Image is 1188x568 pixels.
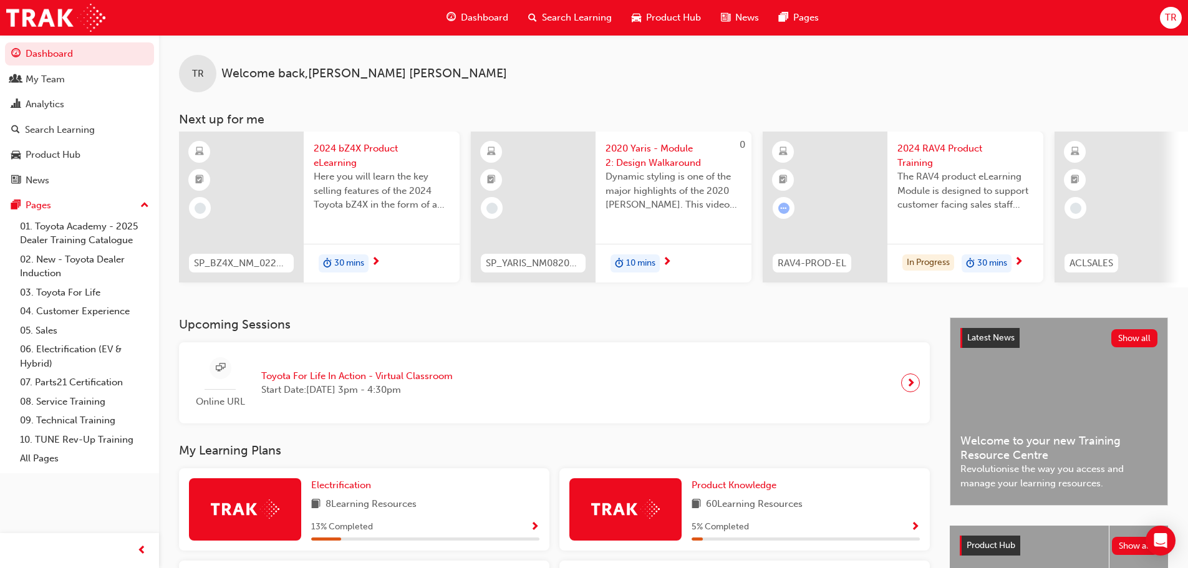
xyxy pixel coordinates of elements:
span: learningRecordVerb_NONE-icon [1070,203,1081,214]
span: 60 Learning Resources [706,497,803,513]
a: Electrification [311,478,376,493]
span: 2024 bZ4X Product eLearning [314,142,450,170]
a: Analytics [5,93,154,116]
span: 2024 RAV4 Product Training [897,142,1033,170]
button: Show all [1112,537,1159,555]
a: Product HubShow all [960,536,1158,556]
a: 10. TUNE Rev-Up Training [15,430,154,450]
span: Show Progress [530,522,539,533]
h3: Next up for me [159,112,1188,127]
a: Online URLToyota For Life In Action - Virtual ClassroomStart Date:[DATE] 3pm - 4:30pm [189,352,920,414]
button: DashboardMy TeamAnalyticsSearch LearningProduct HubNews [5,40,154,194]
span: booktick-icon [1071,172,1079,188]
span: people-icon [11,74,21,85]
span: RAV4-PROD-EL [778,256,846,271]
span: pages-icon [11,200,21,211]
div: Analytics [26,97,64,112]
div: Open Intercom Messenger [1146,526,1176,556]
span: car-icon [632,10,641,26]
span: TR [192,67,204,81]
a: Latest NewsShow allWelcome to your new Training Resource CentreRevolutionise the way you access a... [950,317,1168,506]
span: book-icon [311,497,321,513]
span: next-icon [371,257,380,268]
span: SP_YARIS_NM0820_EL_02 [486,256,581,271]
span: book-icon [692,497,701,513]
span: duration-icon [966,256,975,272]
a: Product Hub [5,143,154,166]
div: Pages [26,198,51,213]
span: next-icon [906,374,915,392]
span: prev-icon [137,543,147,559]
span: Welcome to your new Training Resource Centre [960,434,1157,462]
span: Dynamic styling is one of the major highlights of the 2020 [PERSON_NAME]. This video gives an in-... [606,170,741,212]
span: Online URL [189,395,251,409]
span: Pages [793,11,819,25]
button: Show Progress [530,519,539,535]
a: search-iconSearch Learning [518,5,622,31]
span: 0 [740,139,745,150]
a: 08. Service Training [15,392,154,412]
span: booktick-icon [487,172,496,188]
span: learningRecordVerb_NONE-icon [195,203,206,214]
a: Search Learning [5,118,154,142]
button: Show all [1111,329,1158,347]
span: Product Hub [967,540,1015,551]
a: 05. Sales [15,321,154,340]
div: Product Hub [26,148,80,162]
span: Dashboard [461,11,508,25]
span: duration-icon [323,256,332,272]
span: The RAV4 product eLearning Module is designed to support customer facing sales staff with introdu... [897,170,1033,212]
a: 04. Customer Experience [15,302,154,321]
span: SP_BZ4X_NM_0224_EL01 [194,256,289,271]
span: booktick-icon [779,172,788,188]
a: car-iconProduct Hub [622,5,711,31]
span: Here you will learn the key selling features of the 2024 Toyota bZ4X in the form of a virtual 6-p... [314,170,450,212]
a: 01. Toyota Academy - 2025 Dealer Training Catalogue [15,217,154,250]
a: 0SP_YARIS_NM0820_EL_022020 Yaris - Module 2: Design WalkaroundDynamic styling is one of the major... [471,132,751,282]
a: pages-iconPages [769,5,829,31]
span: 30 mins [334,256,364,271]
span: news-icon [11,175,21,186]
span: guage-icon [11,49,21,60]
span: next-icon [662,257,672,268]
span: pages-icon [779,10,788,26]
button: Show Progress [910,519,920,535]
a: My Team [5,68,154,91]
h3: Upcoming Sessions [179,317,930,332]
a: 07. Parts21 Certification [15,373,154,392]
span: learningRecordVerb_NONE-icon [486,203,498,214]
a: News [5,169,154,192]
span: 13 % Completed [311,520,373,534]
a: 09. Technical Training [15,411,154,430]
span: next-icon [1014,257,1023,268]
span: Revolutionise the way you access and manage your learning resources. [960,462,1157,490]
button: Pages [5,194,154,217]
span: chart-icon [11,99,21,110]
span: 8 Learning Resources [326,497,417,513]
img: Trak [6,4,105,32]
span: learningResourceType_ELEARNING-icon [779,144,788,160]
a: news-iconNews [711,5,769,31]
span: 5 % Completed [692,520,749,534]
span: 10 mins [626,256,655,271]
img: Trak [211,499,279,519]
span: 2020 Yaris - Module 2: Design Walkaround [606,142,741,170]
h3: My Learning Plans [179,443,930,458]
div: In Progress [902,254,954,271]
a: Dashboard [5,42,154,65]
div: My Team [26,72,65,87]
span: Product Hub [646,11,701,25]
a: SP_BZ4X_NM_0224_EL012024 bZ4X Product eLearningHere you will learn the key selling features of th... [179,132,460,282]
span: Start Date: [DATE] 3pm - 4:30pm [261,383,453,397]
button: TR [1160,7,1182,29]
span: learningRecordVerb_ATTEMPT-icon [778,203,790,214]
span: News [735,11,759,25]
span: guage-icon [447,10,456,26]
a: 03. Toyota For Life [15,283,154,302]
a: 02. New - Toyota Dealer Induction [15,250,154,283]
span: Show Progress [910,522,920,533]
span: up-icon [140,198,149,214]
span: learningResourceType_ELEARNING-icon [1071,144,1079,160]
